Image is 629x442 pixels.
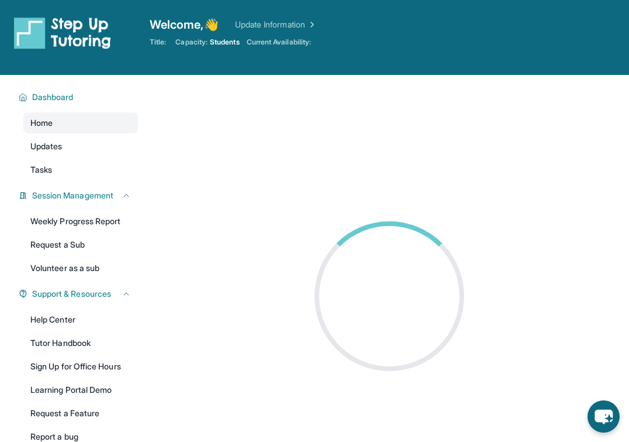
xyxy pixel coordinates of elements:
span: Session Management [32,190,113,201]
a: Home [23,112,138,133]
a: Updates [23,136,138,157]
a: Weekly Progress Report [23,211,138,232]
a: Update Information [235,19,317,30]
a: Help Center [23,309,138,330]
button: chat-button [587,400,620,433]
span: Support & Resources [32,288,111,300]
button: Session Management [27,190,131,201]
span: Home [30,117,53,129]
button: Dashboard [27,91,131,103]
img: Chevron Right [305,19,317,30]
a: Sign Up for Office Hours [23,356,138,377]
span: Dashboard [32,91,74,103]
a: Tutor Handbook [23,333,138,354]
img: logo [14,16,111,49]
span: Current Availability: [247,37,311,47]
span: Title: [150,37,166,47]
a: Request a Sub [23,234,138,255]
a: Request a Feature [23,403,138,424]
a: Volunteer as a sub [23,258,138,279]
span: Students [210,37,240,47]
a: Learning Portal Demo [23,379,138,400]
span: Welcome, 👋 [150,16,219,33]
span: Capacity: [175,37,208,47]
span: Tasks [30,164,52,176]
button: Support & Resources [27,288,131,300]
a: Tasks [23,159,138,180]
span: Updates [30,141,63,152]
